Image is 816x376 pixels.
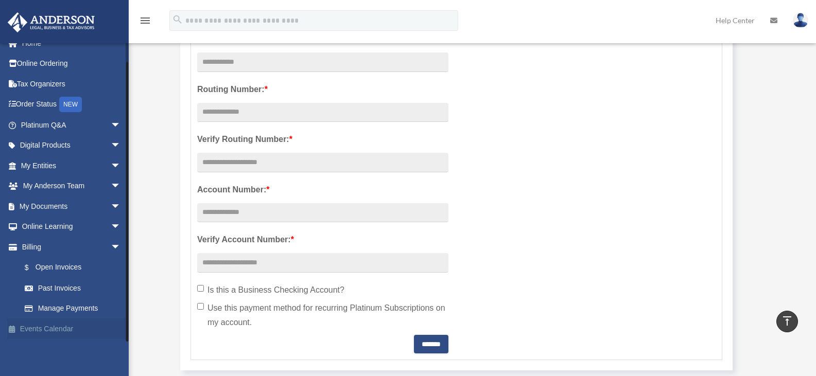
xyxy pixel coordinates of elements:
[7,94,136,115] a: Order StatusNEW
[197,232,448,247] label: Verify Account Number:
[139,18,151,27] a: menu
[139,14,151,27] i: menu
[776,311,798,332] a: vertical_align_top
[7,196,136,217] a: My Documentsarrow_drop_down
[197,183,448,197] label: Account Number:
[7,53,136,74] a: Online Ordering
[14,278,136,298] a: Past Invoices
[14,298,131,319] a: Manage Payments
[7,74,136,94] a: Tax Organizers
[7,115,136,135] a: Platinum Q&Aarrow_drop_down
[111,196,131,217] span: arrow_drop_down
[30,261,36,274] span: $
[59,97,82,112] div: NEW
[7,135,136,156] a: Digital Productsarrow_drop_down
[197,303,204,310] input: Use this payment method for recurring Platinum Subscriptions on my account.
[197,132,448,147] label: Verify Routing Number:
[111,155,131,176] span: arrow_drop_down
[111,237,131,258] span: arrow_drop_down
[7,237,136,257] a: Billingarrow_drop_down
[111,135,131,156] span: arrow_drop_down
[197,283,448,297] label: Is this a Business Checking Account?
[14,257,136,278] a: $Open Invoices
[7,155,136,176] a: My Entitiesarrow_drop_down
[172,14,183,25] i: search
[111,115,131,136] span: arrow_drop_down
[111,217,131,238] span: arrow_drop_down
[197,301,448,330] label: Use this payment method for recurring Platinum Subscriptions on my account.
[7,318,136,339] a: Events Calendar
[7,176,136,196] a: My Anderson Teamarrow_drop_down
[111,176,131,197] span: arrow_drop_down
[7,217,136,237] a: Online Learningarrow_drop_down
[197,285,204,292] input: Is this a Business Checking Account?
[793,13,808,28] img: User Pic
[781,315,793,327] i: vertical_align_top
[5,12,98,32] img: Anderson Advisors Platinum Portal
[197,82,448,97] label: Routing Number:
